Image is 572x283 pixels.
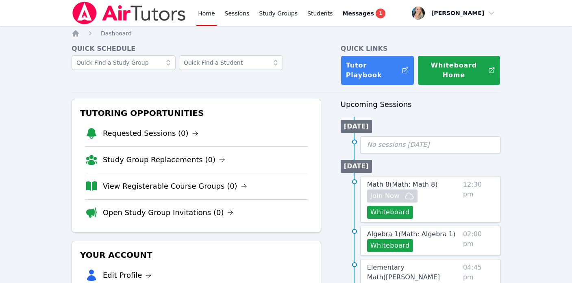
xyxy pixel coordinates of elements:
span: 12:30 pm [463,180,494,219]
span: Math 8 ( Math: Math 8 ) [367,181,438,188]
h3: Upcoming Sessions [341,99,500,110]
button: Whiteboard [367,206,413,219]
a: Algebra 1(Math: Algebra 1) [367,229,455,239]
a: Requested Sessions (0) [103,128,198,139]
img: Air Tutors [72,2,187,24]
a: Open Study Group Invitations (0) [103,207,234,218]
button: Join Now [367,189,418,202]
li: [DATE] [341,160,372,173]
li: [DATE] [341,120,372,133]
span: Dashboard [101,30,132,37]
h3: Your Account [78,248,314,262]
a: View Registerable Course Groups (0) [103,181,247,192]
a: Tutor Playbook [341,55,414,85]
a: Dashboard [101,29,132,37]
h4: Quick Links [341,44,500,54]
span: No sessions [DATE] [367,141,430,148]
span: 02:00 pm [463,229,494,252]
input: Quick Find a Study Group [72,55,176,70]
nav: Breadcrumb [72,29,500,37]
button: Whiteboard [367,239,413,252]
h3: Tutoring Opportunities [78,106,314,120]
span: Join Now [370,191,400,201]
span: Messages [343,9,374,17]
span: Algebra 1 ( Math: Algebra 1 ) [367,230,455,238]
input: Quick Find a Student [179,55,283,70]
span: 1 [376,9,385,18]
button: Whiteboard Home [418,55,500,85]
a: Edit Profile [103,270,152,281]
a: Study Group Replacements (0) [103,154,225,165]
h4: Quick Schedule [72,44,321,54]
a: Math 8(Math: Math 8) [367,180,438,189]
